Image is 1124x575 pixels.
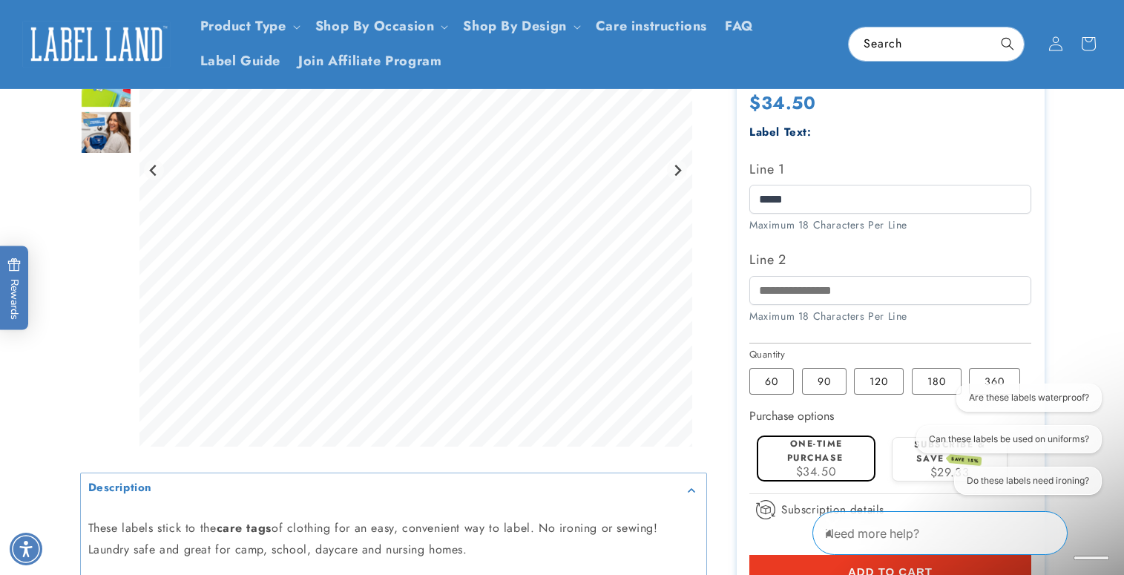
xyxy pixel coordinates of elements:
[969,368,1020,395] label: 360
[749,248,1031,272] label: Line 2
[749,124,812,140] label: Label Text:
[80,110,132,162] div: Go to slide 6
[289,44,450,79] a: Join Affiliate Program
[7,257,22,319] span: Rewards
[749,407,834,424] label: Purchase options
[306,9,455,44] summary: Shop By Occasion
[716,9,763,44] a: FAQ
[749,309,1031,324] div: Maximum 18 Characters Per Line
[749,347,786,362] legend: Quantity
[667,160,687,180] button: Next slide
[787,437,844,464] label: One-time purchase
[200,16,286,36] a: Product Type
[191,44,290,79] a: Label Guide
[217,519,272,536] strong: care tags
[749,157,1031,181] label: Line 1
[463,16,566,36] a: Shop By Design
[749,90,816,116] span: $34.50
[200,53,281,70] span: Label Guide
[596,18,707,35] span: Care instructions
[749,217,1031,233] div: Maximum 18 Characters Per Line
[802,368,847,395] label: 90
[454,9,586,44] summary: Shop By Design
[12,456,188,501] iframe: Sign Up via Text for Offers
[895,384,1109,508] iframe: Gorgias live chat conversation starters
[781,501,884,519] span: Subscription details
[88,518,699,561] p: These labels stick to the of clothing for an easy, convenient way to label. No ironing or sewing!...
[912,368,962,395] label: 180
[796,463,837,480] span: $34.50
[144,160,164,180] button: Previous slide
[812,505,1109,560] iframe: Gorgias Floating Chat
[315,18,435,35] span: Shop By Occasion
[17,16,177,73] a: Label Land
[80,110,132,162] img: Stick N' Wear® Labels - Label Land
[991,27,1024,60] button: Search
[298,53,441,70] span: Join Affiliate Program
[10,533,42,565] div: Accessibility Menu
[81,473,706,506] summary: Description
[587,9,716,44] a: Care instructions
[725,18,754,35] span: FAQ
[22,21,171,67] img: Label Land
[191,9,306,44] summary: Product Type
[854,368,904,395] label: 120
[749,368,794,395] label: 60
